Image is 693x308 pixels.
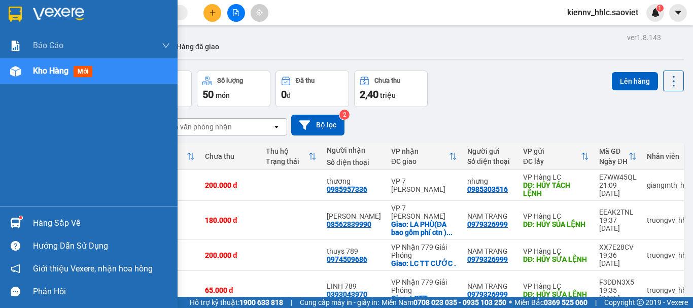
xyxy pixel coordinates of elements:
[10,41,21,51] img: solution-icon
[467,282,513,290] div: NAM TRANG
[300,297,379,308] span: Cung cấp máy in - giấy in:
[651,8,660,17] img: icon-new-feature
[467,212,513,220] div: NAM TRANG
[10,66,21,77] img: warehouse-icon
[327,290,367,298] div: 0393043970
[467,147,513,155] div: Người gửi
[205,152,256,160] div: Chưa thu
[327,185,367,193] div: 0985957336
[33,66,68,76] span: Kho hàng
[205,251,256,259] div: 200.000 đ
[11,287,20,296] span: message
[523,157,581,165] div: ĐC lấy
[281,88,287,100] span: 0
[627,32,661,43] div: ver 1.8.143
[190,297,283,308] span: Hỗ trợ kỹ thuật:
[227,4,245,22] button: file-add
[391,243,457,259] div: VP Nhận 779 Giải Phóng
[287,91,291,99] span: đ
[391,220,457,236] div: Giao: LA PHÙ(ĐA bao gồm phí ctn )lc thanh toán
[599,286,637,302] div: 19:35 [DATE]
[523,290,589,298] div: DĐ: HỦY SỬA LỆNH
[446,228,453,236] span: ...
[33,216,170,231] div: Hàng sắp về
[162,122,232,132] div: Chọn văn phòng nhận
[391,177,457,193] div: VP 7 [PERSON_NAME]
[612,72,658,90] button: Lên hàng
[559,6,646,19] span: kiennv_hhlc.saoviet
[637,299,644,306] span: copyright
[523,147,581,155] div: VP gửi
[523,220,589,228] div: DĐ: HỦY SỦA LỆNH
[266,157,308,165] div: Trạng thái
[162,42,170,50] span: down
[599,157,629,165] div: Ngày ĐH
[296,77,315,84] div: Đã thu
[509,300,512,304] span: ⚪️
[391,204,457,220] div: VP 7 [PERSON_NAME]
[266,147,308,155] div: Thu hộ
[599,173,637,181] div: E7WW45QL
[599,147,629,155] div: Mã GD
[523,255,589,263] div: DĐ: HỦY SỬA LỆNH
[239,298,283,306] strong: 1900 633 818
[11,264,20,273] span: notification
[658,5,662,12] span: 1
[9,7,22,22] img: logo-vxr
[261,143,322,170] th: Toggle SortBy
[523,173,589,181] div: VP Hàng LC
[599,208,637,216] div: EEAK2TNL
[327,146,381,154] div: Người nhận
[599,278,637,286] div: F3DDN3X5
[599,251,637,267] div: 19:36 [DATE]
[197,71,270,107] button: Số lượng50món
[74,66,92,77] span: mới
[256,9,263,16] span: aim
[380,91,396,99] span: triệu
[594,143,642,170] th: Toggle SortBy
[327,282,381,290] div: LINH 789
[467,157,513,165] div: Số điện thoại
[168,35,227,59] button: Hàng đã giao
[467,177,513,185] div: nhưng
[523,212,589,220] div: VP Hàng LC
[544,298,587,306] strong: 0369 525 060
[391,259,457,267] div: Giao: LC TT CƯỚC .
[669,4,687,22] button: caret-down
[327,220,371,228] div: 08562839990
[467,290,508,298] div: 0979326999
[514,297,587,308] span: Miền Bắc
[656,5,664,12] sup: 1
[291,297,292,308] span: |
[272,123,281,131] svg: open
[339,110,350,120] sup: 2
[518,143,594,170] th: Toggle SortBy
[10,218,21,228] img: warehouse-icon
[232,9,239,16] span: file-add
[327,247,381,255] div: thuys 789
[386,143,462,170] th: Toggle SortBy
[33,39,63,52] span: Báo cáo
[203,4,221,22] button: plus
[217,77,243,84] div: Số lượng
[391,278,457,294] div: VP Nhận 779 Giải Phóng
[33,262,153,275] span: Giới thiệu Vexere, nhận hoa hồng
[467,247,513,255] div: NAM TRANG
[674,8,683,17] span: caret-down
[391,147,449,155] div: VP nhận
[327,177,381,185] div: thương
[360,88,378,100] span: 2,40
[523,247,589,255] div: VP Hàng LC
[11,241,20,251] span: question-circle
[391,294,457,302] div: Giao: LCTT
[413,298,506,306] strong: 0708 023 035 - 0935 103 250
[467,255,508,263] div: 0979326999
[251,4,268,22] button: aim
[205,286,256,294] div: 65.000 đ
[599,216,637,232] div: 19:37 [DATE]
[202,88,214,100] span: 50
[467,185,508,193] div: 0985303516
[327,158,381,166] div: Số điện thoại
[216,91,230,99] span: món
[391,157,449,165] div: ĐC giao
